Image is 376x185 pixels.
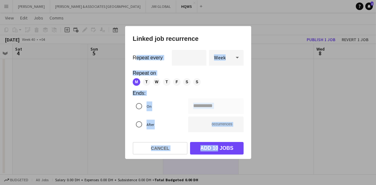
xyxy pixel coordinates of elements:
[133,142,188,155] button: Cancel
[133,55,163,60] label: Repeat every
[153,78,160,86] span: W
[133,34,244,44] h1: Linked job recurrence
[214,54,226,61] span: Week
[190,142,244,155] button: Add 10 jobs
[193,78,201,86] span: S
[163,78,171,86] span: T
[133,78,244,86] mat-chip-listbox: Repeat weekly
[145,101,152,111] label: On
[133,78,140,86] span: M
[133,91,244,96] label: Ends:
[183,78,191,86] span: S
[145,120,154,129] label: After
[143,78,150,86] span: T
[133,71,244,76] label: Repeat on
[173,78,181,86] span: F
